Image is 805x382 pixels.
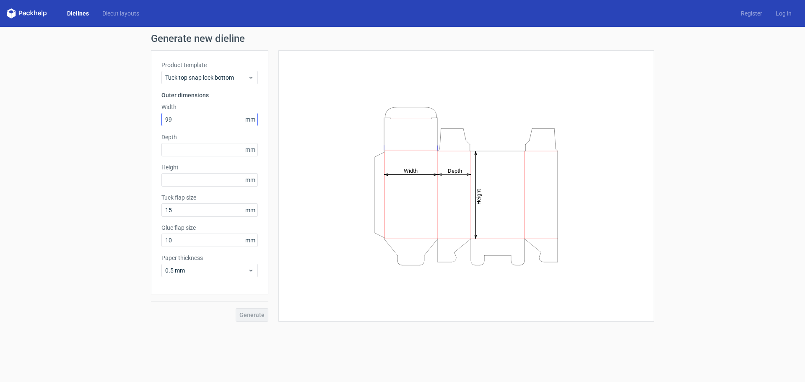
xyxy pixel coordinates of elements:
[243,204,257,216] span: mm
[161,61,258,69] label: Product template
[243,143,257,156] span: mm
[243,174,257,186] span: mm
[448,167,462,174] tspan: Depth
[96,9,146,18] a: Diecut layouts
[161,163,258,172] label: Height
[161,193,258,202] label: Tuck flap size
[161,133,258,141] label: Depth
[243,234,257,247] span: mm
[60,9,96,18] a: Dielines
[165,266,248,275] span: 0.5 mm
[165,73,248,82] span: Tuck top snap lock bottom
[161,254,258,262] label: Paper thickness
[151,34,654,44] h1: Generate new dieline
[734,9,769,18] a: Register
[769,9,798,18] a: Log in
[161,103,258,111] label: Width
[404,167,418,174] tspan: Width
[161,91,258,99] h3: Outer dimensions
[243,113,257,126] span: mm
[161,223,258,232] label: Glue flap size
[475,189,482,204] tspan: Height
